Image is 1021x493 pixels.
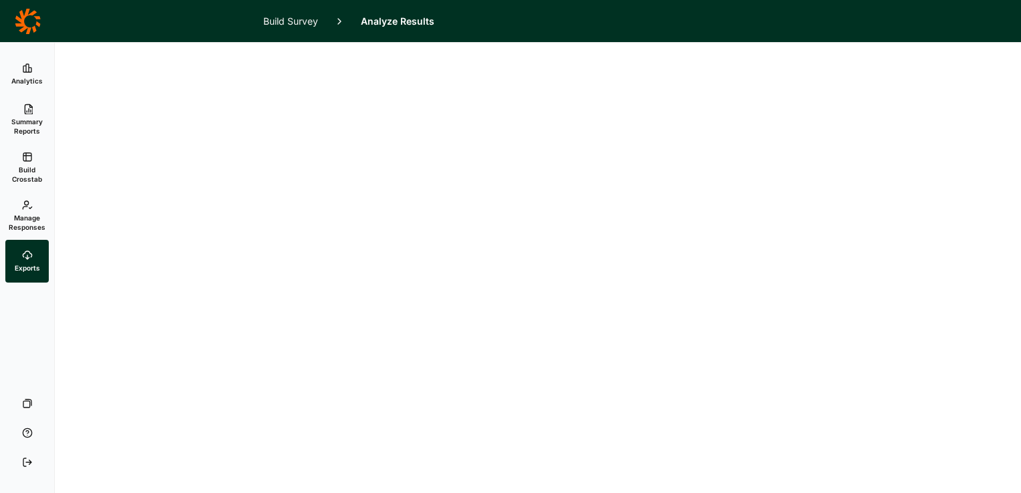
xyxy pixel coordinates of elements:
[11,165,43,184] span: Build Crosstab
[15,263,40,273] span: Exports
[5,144,49,192] a: Build Crosstab
[5,240,49,283] a: Exports
[5,192,49,240] a: Manage Responses
[9,213,45,232] span: Manage Responses
[5,96,49,144] a: Summary Reports
[11,117,43,136] span: Summary Reports
[11,76,43,86] span: Analytics
[5,53,49,96] a: Analytics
